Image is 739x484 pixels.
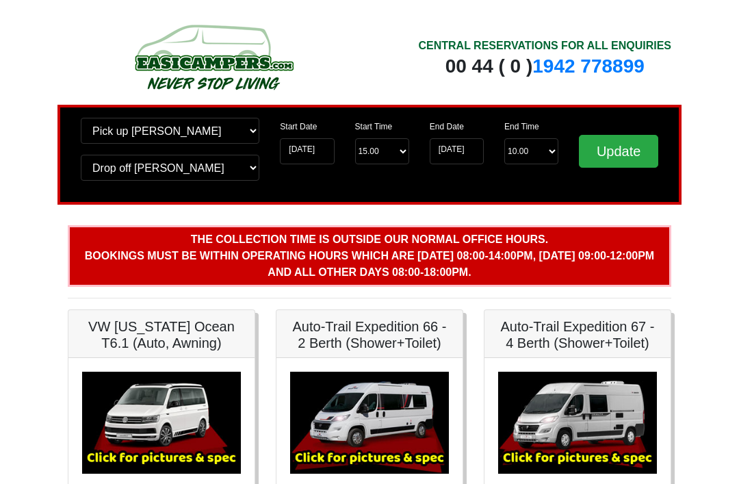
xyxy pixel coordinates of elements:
[430,120,464,133] label: End Date
[82,372,241,474] img: VW California Ocean T6.1 (Auto, Awning)
[418,54,671,79] div: 00 44 ( 0 )
[290,318,449,351] h5: Auto-Trail Expedition 66 - 2 Berth (Shower+Toilet)
[498,372,657,474] img: Auto-Trail Expedition 67 - 4 Berth (Shower+Toilet)
[355,120,393,133] label: Start Time
[85,233,654,278] b: The collection time is outside our normal office hours. Bookings must be within operating hours w...
[418,38,671,54] div: CENTRAL RESERVATIONS FOR ALL ENQUIRIES
[579,135,658,168] input: Update
[498,318,657,351] h5: Auto-Trail Expedition 67 - 4 Berth (Shower+Toilet)
[504,120,539,133] label: End Time
[532,55,645,77] a: 1942 778899
[83,19,343,94] img: campers-checkout-logo.png
[430,138,484,164] input: Return Date
[280,120,317,133] label: Start Date
[290,372,449,474] img: Auto-Trail Expedition 66 - 2 Berth (Shower+Toilet)
[82,318,241,351] h5: VW [US_STATE] Ocean T6.1 (Auto, Awning)
[280,138,334,164] input: Start Date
